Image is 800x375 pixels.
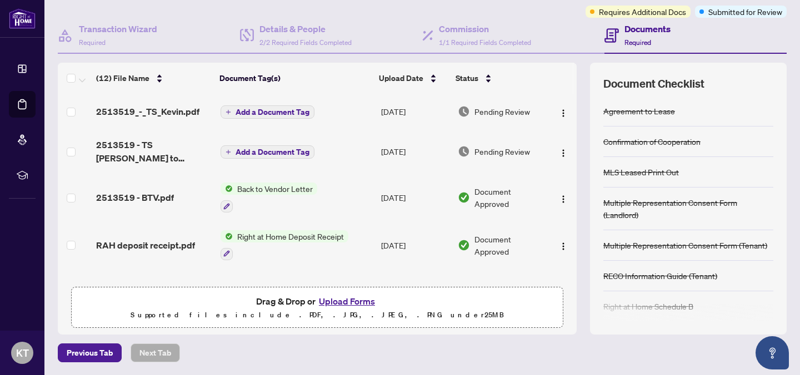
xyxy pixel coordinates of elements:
[474,105,530,118] span: Pending Review
[131,343,180,362] button: Next Tab
[221,230,348,260] button: Status IconRight at Home Deposit Receipt
[58,343,122,362] button: Previous Tab
[458,105,470,118] img: Document Status
[233,183,317,195] span: Back to Vendor Letter
[458,239,470,251] img: Document Status
[221,230,233,242] img: Status Icon
[624,22,671,36] h4: Documents
[554,143,572,160] button: Logo
[474,233,545,257] span: Document Approved
[559,109,568,118] img: Logo
[79,38,106,47] span: Required
[377,129,453,174] td: [DATE]
[456,72,478,84] span: Status
[603,239,767,251] div: Multiple Representation Consent Form (Tenant)
[554,103,572,120] button: Logo
[458,145,470,158] img: Document Status
[374,63,451,94] th: Upload Date
[624,38,651,47] span: Required
[16,345,29,361] span: KT
[458,191,470,204] img: Document Status
[78,308,556,322] p: Supported files include .PDF, .JPG, .JPEG, .PNG under 25 MB
[377,174,453,221] td: [DATE]
[603,300,693,312] div: Right at Home Schedule B
[221,145,314,159] button: Add a Document Tag
[96,72,149,84] span: (12) File Name
[603,270,717,282] div: RECO Information Guide (Tenant)
[259,22,352,36] h4: Details & People
[259,38,352,47] span: 2/2 Required Fields Completed
[708,6,782,18] span: Submitted for Review
[236,148,309,156] span: Add a Document Tag
[379,72,423,84] span: Upload Date
[559,242,568,251] img: Logo
[96,191,174,204] span: 2513519 - BTV.pdf
[756,336,789,369] button: Open asap
[439,38,531,47] span: 1/1 Required Fields Completed
[236,108,309,116] span: Add a Document Tag
[603,135,701,148] div: Confirmation of Cooperation
[559,195,568,204] img: Logo
[215,63,374,94] th: Document Tag(s)
[9,8,36,29] img: logo
[554,236,572,254] button: Logo
[221,105,314,119] button: Add a Document Tag
[474,145,530,158] span: Pending Review
[377,94,453,129] td: [DATE]
[603,196,773,221] div: Multiple Representation Consent Form (Landlord)
[559,149,568,158] img: Logo
[474,278,545,302] span: Document Approved
[603,76,704,92] span: Document Checklist
[96,239,195,252] span: RAH deposit receipt.pdf
[599,6,686,18] span: Requires Additional Docs
[67,344,113,362] span: Previous Tab
[603,166,679,178] div: MLS Leased Print Out
[256,294,378,308] span: Drag & Drop or
[474,185,545,210] span: Document Approved
[226,109,231,115] span: plus
[603,105,675,117] div: Agreement to Lease
[439,22,531,36] h4: Commission
[377,221,453,269] td: [DATE]
[221,145,314,159] button: Add a Document Tag
[316,294,378,308] button: Upload Forms
[92,63,215,94] th: (12) File Name
[233,230,348,242] span: Right at Home Deposit Receipt
[79,22,157,36] h4: Transaction Wizard
[72,287,563,328] span: Drag & Drop orUpload FormsSupported files include .PDF, .JPG, .JPEG, .PNG under25MB
[221,105,314,119] button: Add a Document Tag
[554,189,572,206] button: Logo
[377,269,453,311] td: [DATE]
[221,183,317,212] button: Status IconBack to Vendor Letter
[451,63,547,94] th: Status
[96,138,212,165] span: 2513519 - TS [PERSON_NAME] to review.pdf
[226,149,231,155] span: plus
[96,105,199,118] span: 2513519_-_TS_Kevin.pdf
[221,183,233,195] img: Status Icon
